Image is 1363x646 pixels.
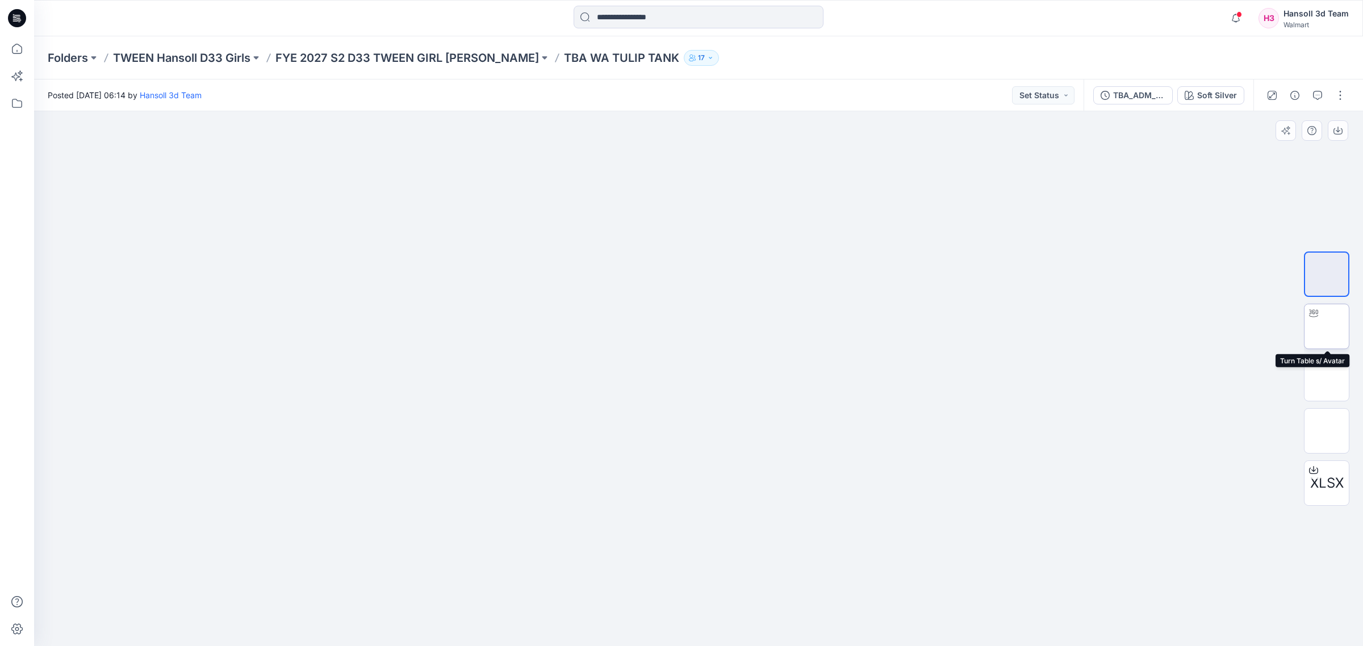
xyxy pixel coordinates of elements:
span: XLSX [1310,473,1344,493]
button: Details [1286,86,1304,104]
span: Posted [DATE] 06:14 by [48,89,202,101]
div: H3 [1259,8,1279,28]
a: TWEEN Hansoll D33 Girls [113,50,250,66]
a: Hansoll 3d Team [140,90,202,100]
div: TBA_ADM_SC WA TULIP TANK_ASTM [1113,89,1165,102]
p: 17 [698,52,705,64]
a: FYE 2027 S2 D33 TWEEN GIRL [PERSON_NAME] [275,50,539,66]
button: TBA_ADM_SC WA TULIP TANK_ASTM [1093,86,1173,104]
div: Walmart [1283,20,1349,29]
div: Hansoll 3d Team [1283,7,1349,20]
a: Folders [48,50,88,66]
p: TBA WA TULIP TANK [564,50,679,66]
div: Soft Silver [1197,89,1237,102]
button: 17 [684,50,719,66]
button: Soft Silver [1177,86,1244,104]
